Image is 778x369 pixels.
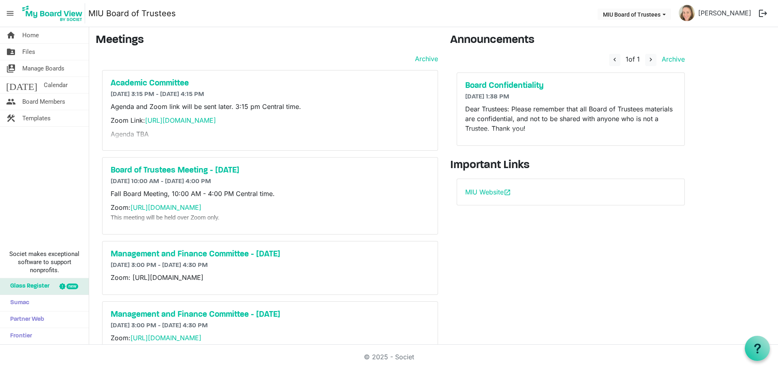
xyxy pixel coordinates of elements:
img: Y2IHeg6M6K6AWdlx1KetVK_Ay7hFgCZsUKfXsDQV6bwfEtvY7JvX8fnCoT1G0lSJJDTXBVDk-GCWhybeRJuv8Q_thumb.png [679,5,695,21]
h6: [DATE] 3:00 PM - [DATE] 4:30 PM [111,262,430,269]
span: people [6,94,16,110]
a: Academic Committee [111,79,430,88]
a: Management and Finance Committee - [DATE] [111,250,430,259]
div: new [66,284,78,289]
a: MIU Board of Trustees [88,5,176,21]
span: Frontier [6,328,32,344]
a: © 2025 - Societ [364,353,414,361]
span: [DATE] [6,77,37,93]
span: 1 [626,55,628,63]
p: Dear Trustees: Please remember that all Board of Trustees materials are confidential, and not to ... [465,104,676,133]
a: [URL][DOMAIN_NAME] [130,334,201,342]
span: Partner Web [6,311,44,328]
img: My Board View Logo [20,3,85,23]
h6: [DATE] 10:00 AM - [DATE] 4:00 PM [111,178,430,186]
a: [URL][DOMAIN_NAME] [130,203,201,211]
a: Archive [412,54,438,64]
p: Fall Board Meeting, 10:00 AM - 4:00 PM Central time. [111,189,430,198]
h6: [DATE] 3:00 PM - [DATE] 4:30 PM [111,322,430,330]
a: [URL][DOMAIN_NAME] [145,116,216,124]
button: navigate_before [609,54,620,66]
h6: [DATE] 3:15 PM - [DATE] 4:15 PM [111,91,430,98]
span: of 1 [626,55,640,63]
a: Board of Trustees Meeting - [DATE] [111,166,430,175]
a: Archive [658,55,685,63]
span: navigate_next [647,56,654,63]
span: Zoom: [URL][DOMAIN_NAME] [111,273,203,282]
a: [PERSON_NAME] [695,5,754,21]
span: navigate_before [611,56,618,63]
span: Glass Register [6,278,49,294]
span: Agenda TBA [111,130,149,138]
span: Manage Boards [22,60,64,77]
button: logout [754,5,772,22]
p: Agenda and Zoom link will be sent later. 3:15 pm Central time. [111,102,430,111]
span: Sumac [6,295,29,311]
span: Zoom Link: [111,116,216,124]
span: construction [6,110,16,126]
h3: Meetings [96,34,438,47]
span: Templates [22,110,51,126]
span: open_in_new [504,189,511,196]
a: MIU Websiteopen_in_new [465,188,511,196]
span: Calendar [44,77,68,93]
a: Board Confidentiality [465,81,676,91]
span: Societ makes exceptional software to support nonprofits. [4,250,85,274]
span: menu [2,6,18,21]
a: Management and Finance Committee - [DATE] [111,310,430,320]
span: home [6,27,16,43]
button: MIU Board of Trustees dropdownbutton [598,9,671,20]
span: This meeting will be held over Zoom only. [111,214,220,221]
span: Files [22,44,35,60]
a: My Board View Logo [20,3,88,23]
span: Board Members [22,94,65,110]
h3: Announcements [450,34,691,47]
h3: Important Links [450,159,691,173]
span: switch_account [6,60,16,77]
span: [DATE] 1:38 PM [465,94,509,100]
span: Zoom: [111,334,201,342]
span: Home [22,27,39,43]
button: navigate_next [645,54,656,66]
p: Zoom: [111,203,430,222]
span: folder_shared [6,44,16,60]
